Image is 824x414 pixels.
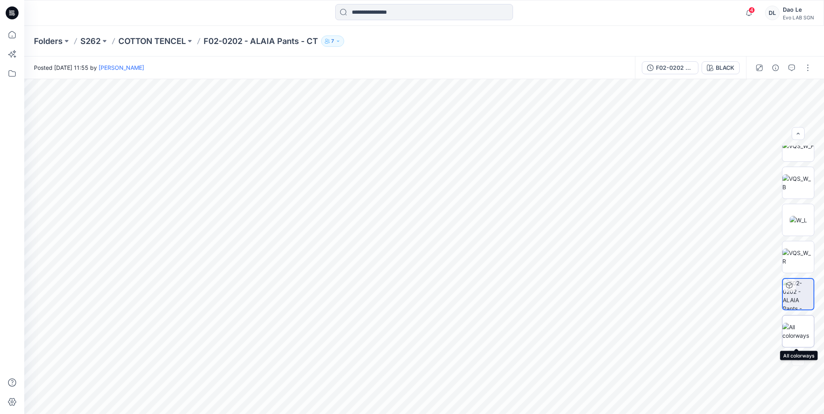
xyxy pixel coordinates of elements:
p: F02-0202 - ALAIA Pants - CT [204,36,318,47]
img: W_L [790,216,807,224]
a: S262 [80,36,101,47]
img: VQS_W_R [782,249,814,266]
p: 7 [331,37,334,46]
span: 4 [748,7,755,13]
div: Evo LAB SGN [783,15,814,21]
div: F02-0202 - ALAIA Pants - CT [656,63,693,72]
span: Posted [DATE] 11:55 by [34,63,144,72]
a: Folders [34,36,63,47]
div: BLACK [716,63,734,72]
button: F02-0202 - ALAIA Pants - CT [642,61,698,74]
button: Details [769,61,782,74]
div: Dao Le [783,5,814,15]
a: COTTON TENCEL [118,36,186,47]
button: BLACK [702,61,740,74]
img: All colorways [782,323,814,340]
button: 7 [321,36,344,47]
img: F02-0202 - ALAIA Pants - COTTON TENCEL BLACK [783,279,813,309]
img: VQS_W_B [782,174,814,191]
div: DL [765,6,780,20]
img: VQS_W_F [782,142,814,150]
a: [PERSON_NAME] [99,64,144,71]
